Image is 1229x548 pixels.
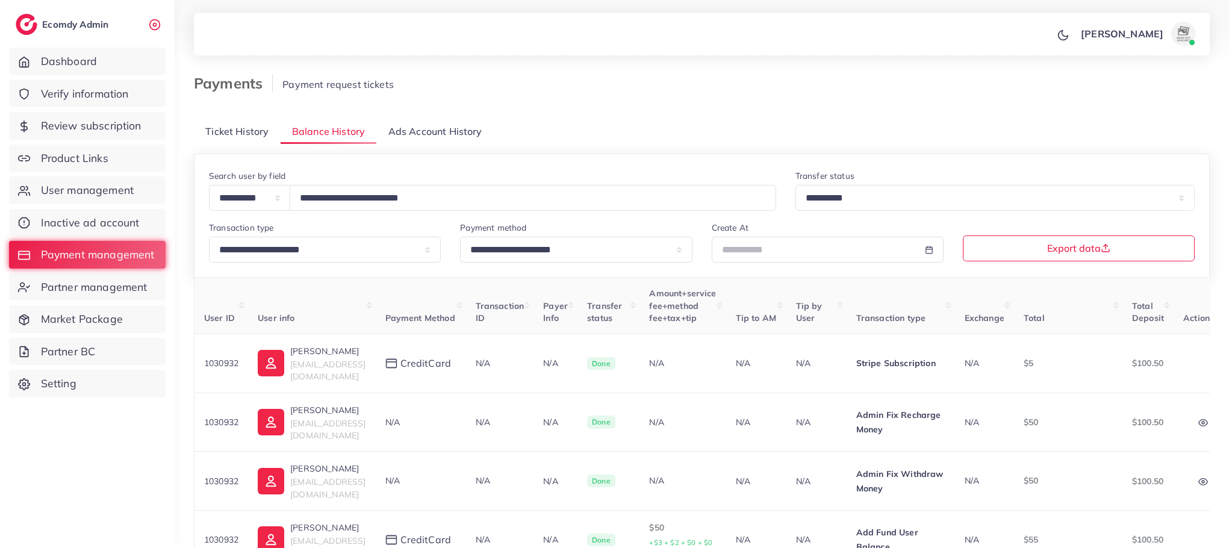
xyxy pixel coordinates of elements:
[796,474,837,488] p: N/A
[736,532,777,547] p: N/A
[388,125,482,139] span: Ads Account History
[587,300,622,323] span: Transfer status
[258,468,284,494] img: ic-user-info.36bf1079.svg
[9,273,166,301] a: Partner management
[400,533,452,547] span: creditCard
[1024,475,1038,486] span: $50
[587,534,615,547] span: Done
[1132,532,1164,547] p: $100.50
[1024,532,1113,547] p: $55
[385,535,397,545] img: payment
[290,461,366,476] p: [PERSON_NAME]
[856,467,945,496] p: Admin Fix Withdraw Money
[1047,243,1110,253] span: Export data
[16,14,37,35] img: logo
[41,86,129,102] span: Verify information
[9,338,166,366] a: Partner BC
[1074,22,1200,46] a: [PERSON_NAME]avatar
[204,415,238,429] p: 1030932
[1024,313,1045,323] span: Total
[16,14,111,35] a: logoEcomdy Admin
[736,474,777,488] p: N/A
[476,475,490,486] span: N/A
[385,313,455,323] span: Payment Method
[41,311,123,327] span: Market Package
[41,118,142,134] span: Review subscription
[9,176,166,204] a: User management
[290,418,366,441] span: [EMAIL_ADDRESS][DOMAIN_NAME]
[963,235,1195,261] button: Export data
[42,19,111,30] h2: Ecomdy Admin
[204,532,238,547] p: 1030932
[290,403,366,417] p: [PERSON_NAME]
[205,125,269,139] span: Ticket History
[649,288,716,323] span: Amount+service fee+method fee+tax+tip
[9,48,166,75] a: Dashboard
[965,417,979,428] span: N/A
[258,313,294,323] span: User info
[543,356,568,370] p: N/A
[1024,358,1033,369] span: $5
[543,532,568,547] p: N/A
[965,534,979,545] span: N/A
[543,474,568,488] p: N/A
[41,215,140,231] span: Inactive ad account
[649,475,716,487] div: N/A
[41,182,134,198] span: User management
[736,415,777,429] p: N/A
[290,359,366,382] span: [EMAIL_ADDRESS][DOMAIN_NAME]
[41,54,97,69] span: Dashboard
[41,247,155,263] span: Payment management
[9,145,166,172] a: Product Links
[965,475,979,486] span: N/A
[9,241,166,269] a: Payment management
[795,170,854,182] label: Transfer status
[1132,474,1164,488] p: $100.50
[9,112,166,140] a: Review subscription
[1132,356,1164,370] p: $100.50
[1024,417,1038,428] span: $50
[385,358,397,369] img: payment
[587,357,615,370] span: Done
[41,376,76,391] span: Setting
[796,532,837,547] p: N/A
[258,409,284,435] img: ic-user-info.36bf1079.svg
[460,222,526,234] label: Payment method
[41,279,148,295] span: Partner management
[587,475,615,488] span: Done
[41,151,108,166] span: Product Links
[796,300,823,323] span: Tip by User
[204,313,235,323] span: User ID
[736,356,777,370] p: N/A
[385,475,456,487] div: N/A
[476,300,524,323] span: Transaction ID
[204,474,238,488] p: 1030932
[1171,22,1195,46] img: avatar
[965,313,1004,323] span: Exchange
[209,170,285,182] label: Search user by field
[258,350,284,376] img: ic-user-info.36bf1079.svg
[209,222,274,234] label: Transaction type
[1132,415,1164,429] p: $100.50
[290,476,366,499] span: [EMAIL_ADDRESS][DOMAIN_NAME]
[385,416,456,428] div: N/A
[282,78,394,90] span: Payment request tickets
[587,416,615,429] span: Done
[796,415,837,429] p: N/A
[9,80,166,108] a: Verify information
[290,344,366,358] p: [PERSON_NAME]
[712,222,748,234] label: Create At
[292,125,365,139] span: Balance History
[649,357,716,369] div: N/A
[290,520,366,535] p: [PERSON_NAME]
[476,358,490,369] span: N/A
[649,416,716,428] div: N/A
[400,357,452,370] span: creditCard
[9,209,166,237] a: Inactive ad account
[856,356,945,370] p: Stripe Subscription
[41,344,96,360] span: Partner BC
[1183,313,1214,323] span: Actions
[476,417,490,428] span: N/A
[1132,300,1164,323] span: Total Deposit
[1081,26,1163,41] p: [PERSON_NAME]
